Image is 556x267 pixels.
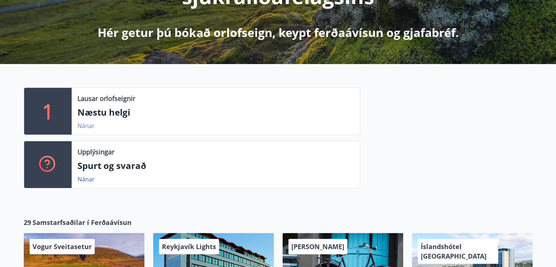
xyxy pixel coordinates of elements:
[33,242,92,251] span: Vogur Sveitasetur
[77,175,95,183] a: Nánar
[42,97,54,125] p: 1
[77,159,354,172] p: Spurt og svarað
[98,25,459,41] p: Hér getur þú bókað orlofseign, keypt ferðaávísun og gjafabréf.
[291,242,344,251] span: [PERSON_NAME]
[77,106,354,119] p: Næstu helgi
[162,242,216,251] span: Reykjavík Lights
[421,242,487,260] span: Íslandshótel [GEOGRAPHIC_DATA]
[77,94,135,103] p: Lausar orlofseignir
[24,218,31,227] span: 29
[77,147,114,157] p: Upplýsingar
[33,218,132,227] span: Samstarfsaðilar í Ferðaávísun
[77,122,95,130] a: Nánar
